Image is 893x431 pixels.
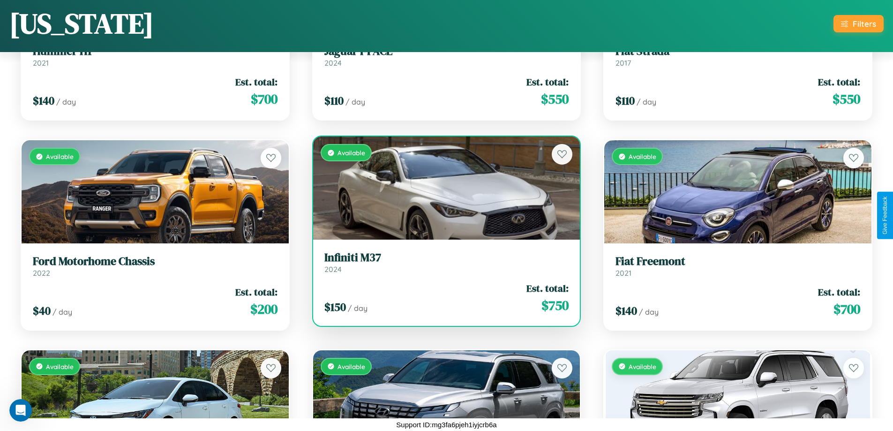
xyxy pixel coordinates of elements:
h3: Ford Motorhome Chassis [33,255,278,268]
a: Fiat Freemont2021 [615,255,860,278]
h1: [US_STATE] [9,4,154,43]
span: $ 550 [541,90,569,108]
h3: Fiat Freemont [615,255,860,268]
div: Filters [853,19,876,29]
span: 2021 [33,58,49,68]
span: $ 750 [541,296,569,315]
a: Infiniti M372024 [324,251,569,274]
span: Available [629,152,656,160]
a: Jaguar I-PACE2024 [324,45,569,68]
span: Est. total: [526,75,569,89]
span: Est. total: [818,75,860,89]
span: Est. total: [526,281,569,295]
span: $ 200 [250,300,278,318]
span: $ 140 [33,93,54,108]
span: 2017 [615,58,631,68]
span: $ 40 [33,303,51,318]
span: $ 550 [833,90,860,108]
span: Est. total: [818,285,860,299]
a: Hummer H12021 [33,45,278,68]
span: $ 110 [324,93,344,108]
span: Available [629,363,656,371]
p: Support ID: mg3fa6pjeh1iyjcrb6a [396,418,496,431]
span: / day [56,97,76,106]
span: $ 140 [615,303,637,318]
span: Available [46,152,74,160]
span: / day [639,307,659,317]
span: Est. total: [235,75,278,89]
span: $ 700 [833,300,860,318]
iframe: Intercom live chat [9,399,32,422]
button: Filters [833,15,884,32]
span: Available [338,363,365,371]
span: 2024 [324,58,342,68]
a: Ford Motorhome Chassis2022 [33,255,278,278]
span: 2024 [324,265,342,274]
span: $ 150 [324,299,346,315]
span: 2021 [615,268,631,278]
span: $ 700 [251,90,278,108]
span: Est. total: [235,285,278,299]
h3: Infiniti M37 [324,251,569,265]
span: Available [46,363,74,371]
span: 2022 [33,268,50,278]
span: / day [53,307,72,317]
span: / day [348,303,368,313]
span: / day [345,97,365,106]
span: Available [338,149,365,157]
div: Give Feedback [882,197,888,234]
span: $ 110 [615,93,635,108]
a: Fiat Strada2017 [615,45,860,68]
span: / day [637,97,656,106]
